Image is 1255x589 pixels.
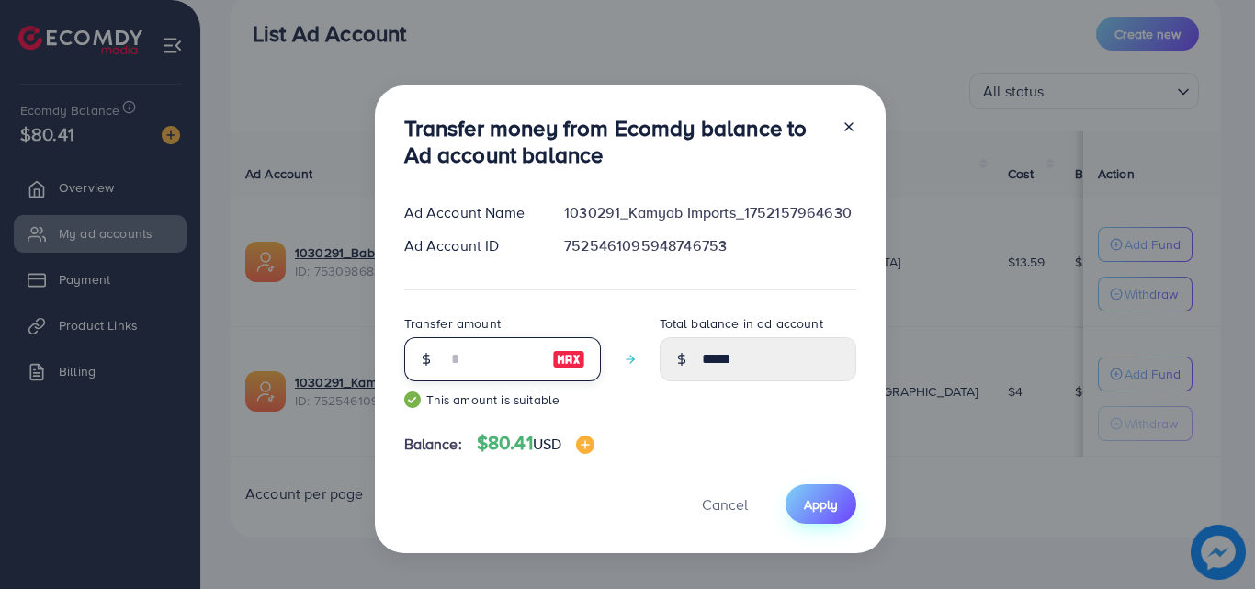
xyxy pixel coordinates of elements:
[549,235,870,256] div: 7525461095948746753
[404,434,462,455] span: Balance:
[404,314,501,333] label: Transfer amount
[552,348,585,370] img: image
[404,115,827,168] h3: Transfer money from Ecomdy balance to Ad account balance
[786,484,856,524] button: Apply
[390,202,550,223] div: Ad Account Name
[660,314,823,333] label: Total balance in ad account
[549,202,870,223] div: 1030291_Kamyab Imports_1752157964630
[404,391,421,408] img: guide
[679,484,771,524] button: Cancel
[404,391,601,409] small: This amount is suitable
[390,235,550,256] div: Ad Account ID
[804,495,838,514] span: Apply
[576,436,594,454] img: image
[477,432,594,455] h4: $80.41
[533,434,561,454] span: USD
[702,494,748,515] span: Cancel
